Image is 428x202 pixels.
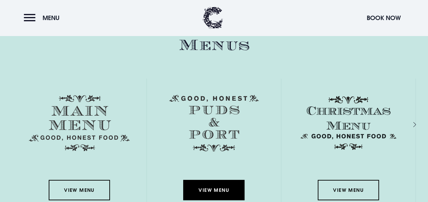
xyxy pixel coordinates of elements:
img: Menu puds and port [169,95,259,152]
div: Next slide [404,120,411,130]
a: View Menu [49,180,110,200]
img: Clandeboye Lodge [203,7,223,29]
h2: Menus [12,36,416,54]
img: Christmas Menu SVG [298,95,399,151]
span: Menu [43,14,60,22]
a: View Menu [183,180,244,200]
a: View Menu [318,180,379,200]
button: Menu [24,11,63,25]
img: Menu main menu [29,95,130,151]
button: Book Now [363,11,404,25]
